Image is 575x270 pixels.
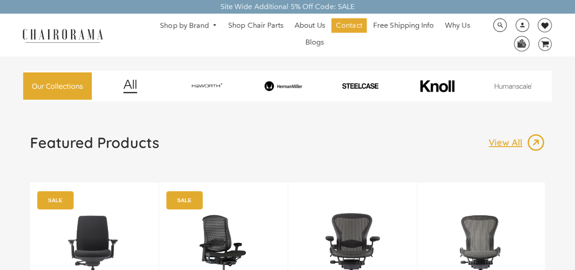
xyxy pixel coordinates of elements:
[527,133,545,152] img: image_13.png
[476,83,550,89] img: image_11.png
[30,133,159,152] h1: Featured Products
[246,81,320,91] img: image_8_173eb7e0-7579-41b4-bc8e-4ba0b8ba93e8.png
[336,21,362,31] span: Contact
[489,133,545,152] a: View All
[228,21,284,31] span: Shop Chair Parts
[489,137,527,148] p: View All
[48,197,62,203] text: SALE
[369,18,439,33] a: Free Shipping Info
[445,21,470,31] span: Why Us
[400,79,474,93] img: image_10_1.png
[373,21,434,31] span: Free Shipping Info
[295,21,325,31] span: About Us
[323,82,397,89] img: PHOTO-2024-07-09-00-53-10-removebg-preview.png
[17,27,108,43] img: chairorama
[331,18,367,33] a: Contact
[515,36,529,50] img: WhatsApp_Image_2024-07-12_at_16.23.01.webp
[23,72,92,100] a: Our Collections
[147,18,483,52] nav: DesktopNavigation
[440,18,475,33] a: Why Us
[177,197,191,203] text: SALE
[301,35,329,50] a: Blogs
[105,79,155,93] img: image_12.png
[30,133,159,159] a: Featured Products
[170,79,244,92] img: image_7_14f0750b-d084-457f-979a-a1ab9f6582c4.png
[224,18,288,33] a: Shop Chair Parts
[155,19,222,33] a: Shop by Brand
[305,38,324,47] span: Blogs
[290,18,330,33] a: About Us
